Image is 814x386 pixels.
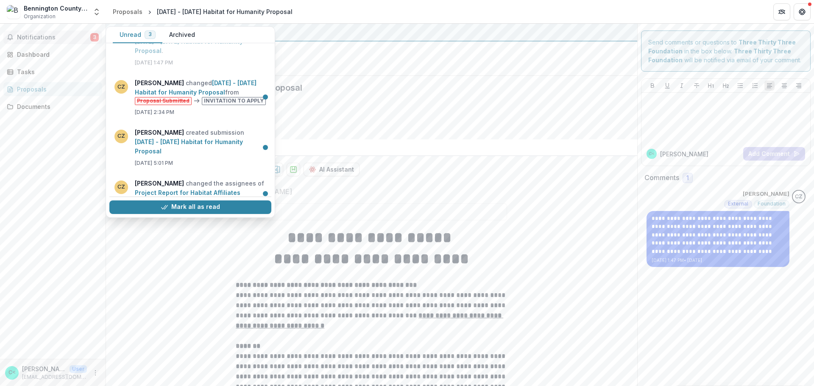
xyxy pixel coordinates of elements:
span: Foundation [758,201,786,207]
button: Mark all as read [109,200,271,214]
div: Tasks [17,67,95,76]
a: Tasks [3,65,102,79]
div: [DATE] - [DATE] Habitat for Humanity Proposal [157,7,293,16]
a: [DATE] - [DATE] Habitat for Humanity Proposal [135,38,243,54]
button: Bullet List [735,81,745,91]
span: External [728,201,748,207]
button: More [90,368,100,378]
a: Proposals [3,82,102,96]
button: Align Center [779,81,789,91]
button: Notifications3 [3,31,102,44]
div: Christine Zachai [795,194,803,200]
button: Archived [162,27,202,43]
div: Proposals [17,85,95,94]
a: Project Report for Habitat Affiliates [135,189,240,196]
button: Align Right [794,81,804,91]
div: Documents [17,102,95,111]
button: Bold [647,81,658,91]
div: Bennington County Habitat for Humanity [24,4,87,13]
a: [DATE] - [DATE] Habitat for Humanity Proposal [135,138,243,155]
p: created submission [135,128,266,156]
div: Cindy Luce <execdir@benningtoncountyhabitat.org> [649,152,655,156]
div: Cindy Luce <execdir@benningtoncountyhabitat.org> [8,370,16,375]
p: added a comment to . [135,28,266,56]
button: Align Left [764,81,775,91]
p: [EMAIL_ADDRESS][DOMAIN_NAME] [22,373,87,381]
span: 1 [686,175,689,182]
button: Heading 1 [706,81,716,91]
nav: breadcrumb [109,6,296,18]
div: Proposals [113,7,142,16]
h2: Comments [644,174,679,182]
a: Documents [3,100,102,114]
span: 3 [148,31,152,37]
div: Dashboard [17,50,95,59]
p: [PERSON_NAME] <[EMAIL_ADDRESS][DOMAIN_NAME]> [22,364,66,373]
p: User [70,365,87,373]
button: Partners [773,3,790,20]
p: [DATE] 1:47 PM • [DATE] [652,257,784,264]
span: Notifications [17,34,90,41]
span: Organization [24,13,56,20]
button: Italicize [677,81,687,91]
button: Unread [113,27,162,43]
p: [PERSON_NAME] [660,150,708,158]
button: download-proposal [287,163,300,176]
button: Underline [662,81,672,91]
p: [PERSON_NAME] [743,190,789,198]
p: changed from [135,78,269,105]
button: Add Comment [743,147,805,161]
button: AI Assistant [304,163,360,176]
button: Ordered List [750,81,760,91]
span: 3 [90,33,99,42]
button: Heading 2 [721,81,731,91]
a: Proposals [109,6,146,18]
button: Open entity switcher [91,3,103,20]
h2: [DATE] - [DATE] Habitat for Humanity Proposal [113,83,617,93]
button: Strike [691,81,702,91]
button: download-proposal [270,163,283,176]
div: Three Thirty Three Foundation [113,27,630,37]
a: Dashboard [3,47,102,61]
a: [DATE] - [DATE] Habitat for Humanity Proposal [135,79,256,96]
button: Get Help [794,3,811,20]
div: Send comments or questions to in the box below. will be notified via email of your comment. [641,31,811,72]
p: changed the assignees of [135,179,266,197]
img: Bennington County Habitat for Humanity [7,5,20,19]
